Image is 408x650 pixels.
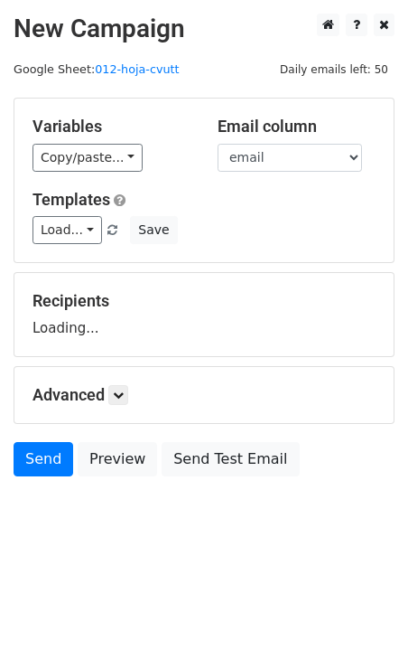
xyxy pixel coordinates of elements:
[14,62,180,76] small: Google Sheet:
[218,117,376,137] h5: Email column
[95,62,179,76] a: 012-hoja-cvutt
[274,60,394,80] span: Daily emails left: 50
[32,385,376,405] h5: Advanced
[32,144,143,172] a: Copy/paste...
[32,117,190,137] h5: Variables
[32,291,376,338] div: Loading...
[14,14,394,44] h2: New Campaign
[274,62,394,76] a: Daily emails left: 50
[32,291,376,311] h5: Recipients
[32,216,102,244] a: Load...
[14,442,73,476] a: Send
[32,190,110,209] a: Templates
[78,442,157,476] a: Preview
[162,442,299,476] a: Send Test Email
[130,216,177,244] button: Save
